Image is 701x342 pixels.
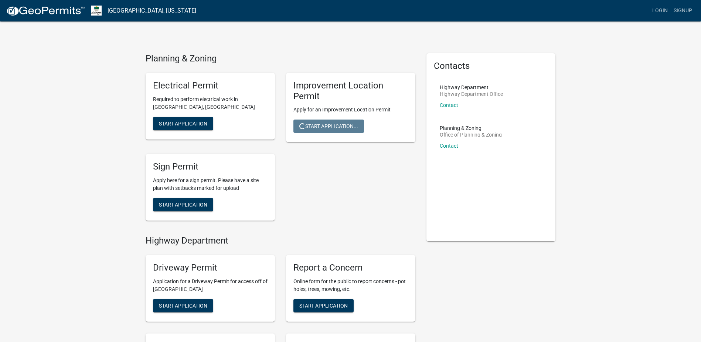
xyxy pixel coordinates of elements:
[440,102,458,108] a: Contact
[91,6,102,16] img: Morgan County, Indiana
[153,117,213,130] button: Start Application
[159,202,207,208] span: Start Application
[440,85,503,90] p: Highway Department
[159,302,207,308] span: Start Application
[649,4,671,18] a: Login
[671,4,695,18] a: Signup
[440,125,502,131] p: Planning & Zoning
[293,278,408,293] p: Online form for the public to report concerns - pot holes, trees, mowing, etc.
[293,120,364,133] button: Start Application...
[153,161,268,172] h5: Sign Permit
[159,120,207,126] span: Start Application
[153,299,213,312] button: Start Application
[293,106,408,114] p: Apply for an Improvement Location Permit
[153,95,268,111] p: Required to perform electrical work in [GEOGRAPHIC_DATA], [GEOGRAPHIC_DATA]
[440,132,502,137] p: Office of Planning & Zoning
[299,302,348,308] span: Start Application
[146,235,415,246] h4: Highway Department
[440,143,458,149] a: Contact
[153,262,268,273] h5: Driveway Permit
[153,198,213,211] button: Start Application
[153,80,268,91] h5: Electrical Permit
[440,91,503,97] p: Highway Department Office
[434,61,548,71] h5: Contacts
[108,4,196,17] a: [GEOGRAPHIC_DATA], [US_STATE]
[293,299,354,312] button: Start Application
[293,262,408,273] h5: Report a Concern
[293,80,408,102] h5: Improvement Location Permit
[146,53,415,64] h4: Planning & Zoning
[299,123,358,129] span: Start Application...
[153,177,268,192] p: Apply here for a sign permit. Please have a site plan with setbacks marked for upload
[153,278,268,293] p: Application for a Driveway Permit for access off of [GEOGRAPHIC_DATA]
